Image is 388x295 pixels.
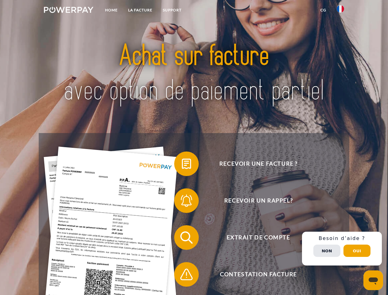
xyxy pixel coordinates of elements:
span: Extrait de compte [183,225,334,250]
button: Contestation Facture [174,262,334,287]
img: logo-powerpay-white.svg [44,7,93,13]
span: Recevoir un rappel? [183,188,334,213]
img: fr [337,5,344,13]
img: qb_warning.svg [179,267,194,282]
img: qb_bell.svg [179,193,194,208]
span: Contestation Facture [183,262,334,287]
a: Support [158,5,187,16]
iframe: Bouton de lancement de la fenêtre de messagerie [363,270,383,290]
div: Schnellhilfe [302,232,382,265]
img: qb_search.svg [179,230,194,245]
h3: Besoin d’aide ? [306,235,378,242]
img: title-powerpay_fr.svg [59,29,329,118]
a: LA FACTURE [123,5,158,16]
span: Recevoir une facture ? [183,151,334,176]
button: Extrait de compte [174,225,334,250]
button: Oui [343,245,370,257]
button: Recevoir une facture ? [174,151,334,176]
a: Home [100,5,123,16]
img: qb_bill.svg [179,156,194,171]
button: Non [313,245,340,257]
a: CG [315,5,331,16]
button: Recevoir un rappel? [174,188,334,213]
